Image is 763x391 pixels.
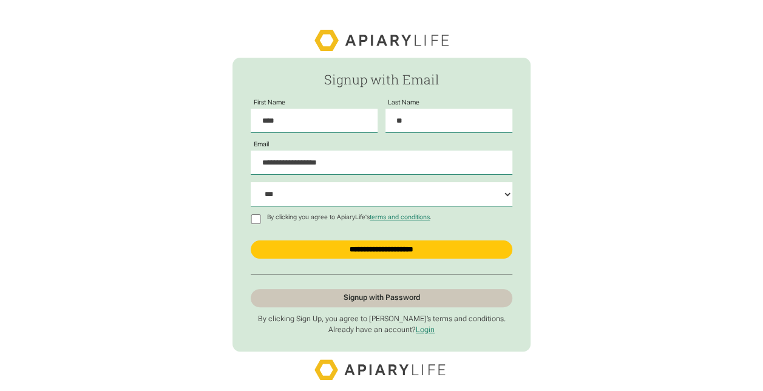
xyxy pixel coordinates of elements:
[251,325,512,335] p: Already have an account?
[265,214,435,221] p: By clicking you agree to ApiaryLife's .
[232,58,531,352] form: Passwordless Signup
[385,99,423,106] label: Last Name
[251,141,272,148] label: Email
[251,314,512,324] p: By clicking Sign Up, you agree to [PERSON_NAME]’s terms and conditions.
[416,325,435,334] a: Login
[370,213,430,221] a: terms and conditions
[251,72,512,87] h2: Signup with Email
[251,289,512,307] a: Signup with Password
[251,99,288,106] label: First Name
